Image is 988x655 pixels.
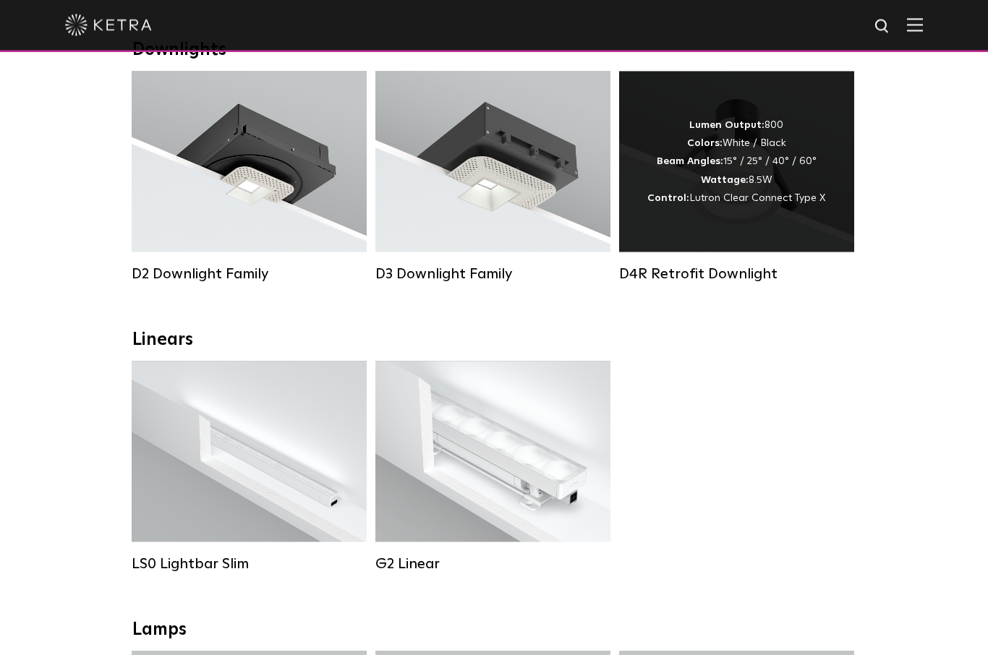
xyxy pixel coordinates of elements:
[689,193,825,203] span: Lutron Clear Connect Type X
[687,138,723,148] strong: Colors:
[132,330,856,351] div: Linears
[657,156,723,166] strong: Beam Angles:
[619,72,854,281] a: D4R Retrofit Downlight Lumen Output:800Colors:White / BlackBeam Angles:15° / 25° / 40° / 60°Watta...
[132,361,367,571] a: LS0 Lightbar Slim Lumen Output:200 / 350Colors:White / BlackControl:X96 Controller
[132,265,367,283] div: D2 Downlight Family
[907,18,923,32] img: Hamburger%20Nav.svg
[375,361,610,571] a: G2 Linear Lumen Output:400 / 700 / 1000Colors:WhiteBeam Angles:Flood / [GEOGRAPHIC_DATA] / Narrow...
[132,620,856,641] div: Lamps
[701,175,749,185] strong: Wattage:
[619,265,854,283] div: D4R Retrofit Downlight
[647,116,825,207] div: 800 White / Black 15° / 25° / 40° / 60° 8.5W
[132,555,367,573] div: LS0 Lightbar Slim
[689,120,765,130] strong: Lumen Output:
[375,265,610,283] div: D3 Downlight Family
[375,555,610,573] div: G2 Linear
[132,72,367,281] a: D2 Downlight Family Lumen Output:1200Colors:White / Black / Gloss Black / Silver / Bronze / Silve...
[65,14,152,36] img: ketra-logo-2019-white
[874,18,892,36] img: search icon
[375,72,610,281] a: D3 Downlight Family Lumen Output:700 / 900 / 1100Colors:White / Black / Silver / Bronze / Paintab...
[647,193,689,203] strong: Control:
